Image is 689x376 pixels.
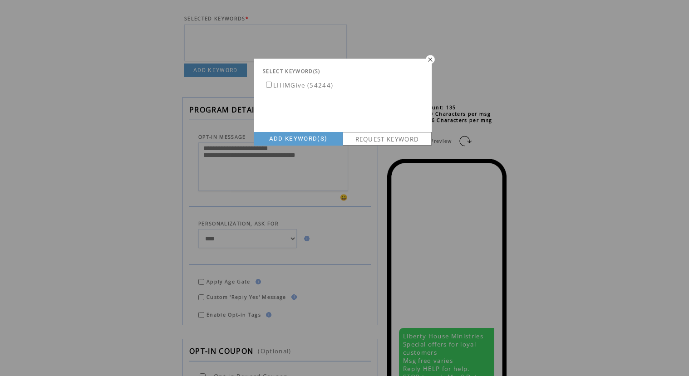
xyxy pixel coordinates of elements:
span: SELECT KEYWORD(S) [263,68,320,74]
a: REQUEST KEYWORD [343,132,432,146]
a: ADD KEYWORD(S) [254,132,343,146]
label: LIHMGive (54244) [264,81,333,89]
img: transparent.png [424,54,435,63]
input: LIHMGive (54244) [266,82,272,88]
